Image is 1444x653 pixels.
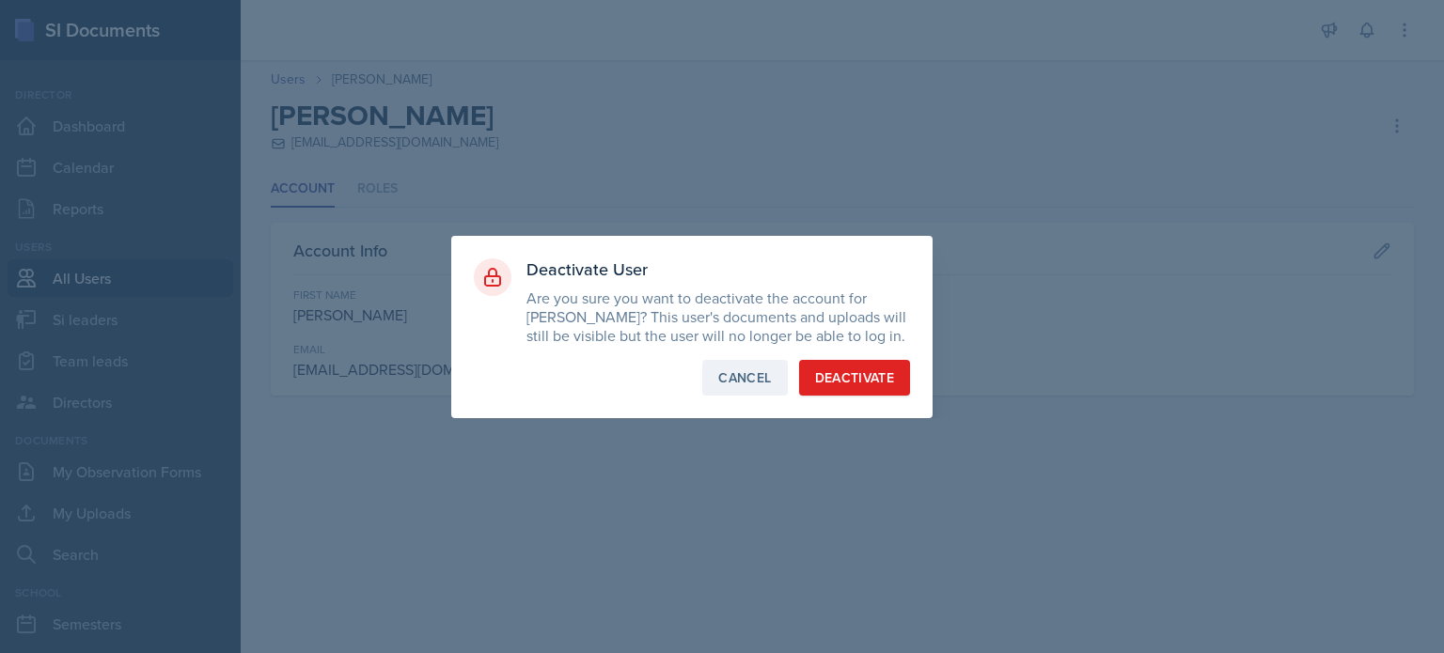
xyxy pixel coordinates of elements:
[799,360,911,396] button: Deactivate
[718,368,771,387] div: Cancel
[526,288,910,345] p: Are you sure you want to deactivate the account for [PERSON_NAME]? This user's documents and uplo...
[526,258,910,281] h3: Deactivate User
[702,360,787,396] button: Cancel
[815,368,895,387] div: Deactivate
